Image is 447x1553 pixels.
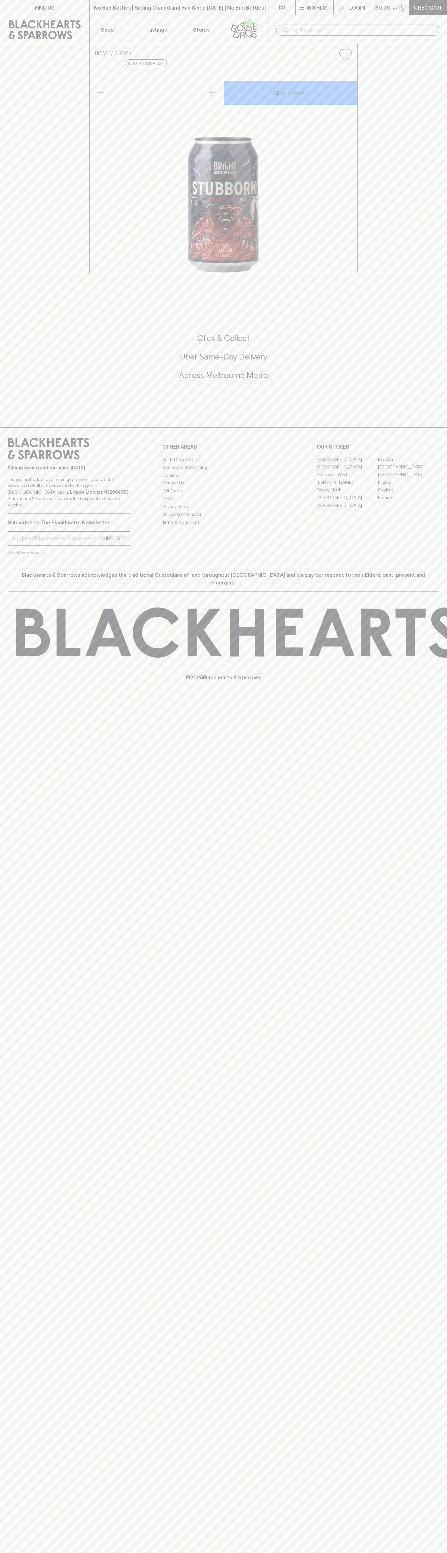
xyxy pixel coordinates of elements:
a: Braddon [378,456,439,463]
p: Sibling owned and run since [DATE] [8,465,130,471]
a: [GEOGRAPHIC_DATA] [378,471,439,479]
h5: Across Melbourne Metro [8,370,439,381]
p: Shop [101,26,114,34]
h5: Uber Same-Day Delivery [8,352,439,362]
a: Terms & Conditions [162,518,285,526]
a: [GEOGRAPHIC_DATA] [317,502,378,509]
a: Privacy Policy [162,503,285,510]
a: Bottle Drop FAQ's [162,456,285,463]
button: Add to wishlist [337,47,354,63]
p: Wishlist [307,4,331,12]
a: [PERSON_NAME] [317,479,378,486]
button: SUBSCRIBE [98,532,130,545]
button: ADD TO CART [224,81,357,105]
a: [GEOGRAPHIC_DATA] [378,463,439,471]
p: $0.00 [375,4,390,12]
p: OUR STORES [317,443,439,451]
a: [GEOGRAPHIC_DATA] [317,463,378,471]
strong: Liquor License #32064953 [70,490,129,495]
a: Shipping Information [162,511,285,518]
a: [GEOGRAPHIC_DATA] [317,494,378,502]
a: Tastings [134,15,179,44]
button: Add to wishlist [125,59,167,67]
a: Business & Bulk Gifting [162,464,285,471]
a: Stores [179,15,224,44]
p: Subscribe to The Blackhearts Newsletter [8,519,130,526]
img: 52983.png [90,66,357,273]
a: Prahran [378,494,439,502]
input: e.g. jane@blackheartsandsparrows.com.au [13,533,98,544]
a: [GEOGRAPHIC_DATA] [317,456,378,463]
a: Gift Cards [162,487,285,495]
p: We will never spam you [8,549,130,556]
p: It is against the law to sell or supply alcohol to, or to obtain alcohol on behalf of a person un... [8,476,130,508]
p: Tastings [146,26,167,34]
p: OTHER AREAS [162,443,285,451]
a: Fitzroy North [317,486,378,494]
p: FIND US [35,4,55,12]
a: Brunswick West [317,471,378,479]
a: HOME [95,50,110,56]
p: Login [349,4,365,12]
div: Call to action block [8,307,439,414]
a: Careers [162,471,285,479]
a: Fitzroy [378,479,439,486]
button: Shop [90,15,135,44]
p: SUBSCRIBE [101,535,127,542]
a: Geelong [378,486,439,494]
a: FAQ's [162,495,285,503]
h5: Click & Collect [8,333,439,344]
a: SHOP [114,50,128,56]
a: Contact Us [162,479,285,487]
p: Blackhearts & Sparrows acknowledges the traditional Custodians of land throughout [GEOGRAPHIC_DAT... [12,571,435,586]
input: Try "Pinot noir" [291,25,434,35]
p: Stores [193,26,210,34]
p: Checkout [414,4,443,12]
p: ADD TO CART [274,89,308,97]
p: 0 [401,6,404,9]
